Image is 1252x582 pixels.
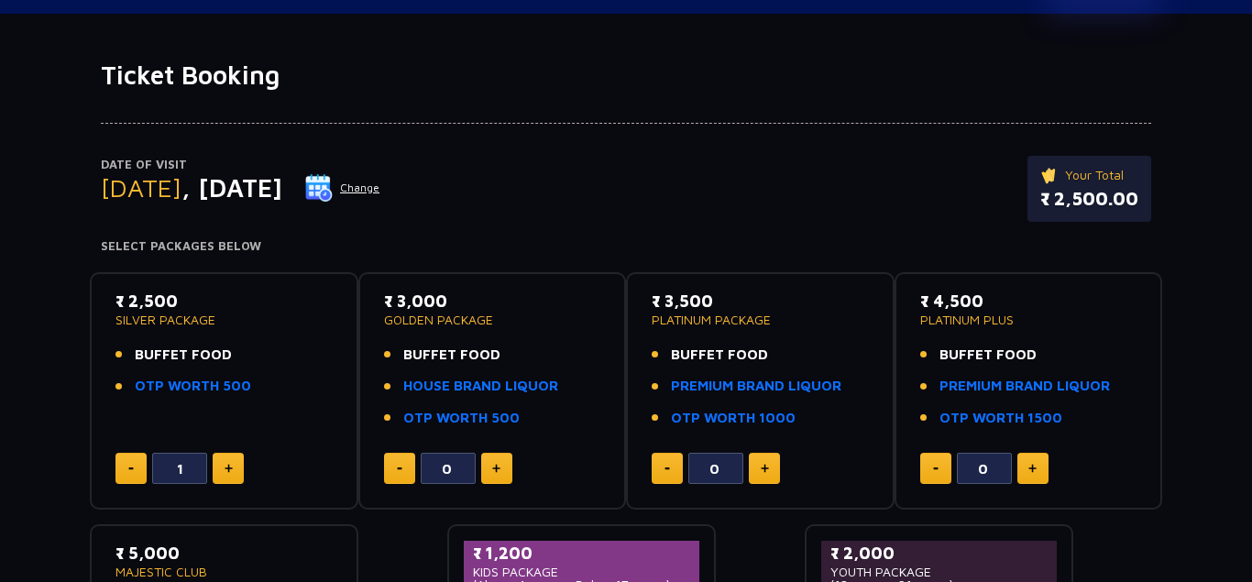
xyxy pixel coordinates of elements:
[830,566,1048,578] p: YOUTH PACKAGE
[1040,165,1138,185] p: Your Total
[101,172,181,203] span: [DATE]
[397,467,402,470] img: minus
[135,376,251,397] a: OTP WORTH 500
[671,345,768,366] span: BUFFET FOOD
[830,541,1048,566] p: ₹ 2,000
[1028,464,1037,473] img: plus
[920,313,1137,326] p: PLATINUM PLUS
[135,345,232,366] span: BUFFET FOOD
[225,464,233,473] img: plus
[115,566,333,578] p: MAJESTIC CLUB
[128,467,134,470] img: minus
[304,173,380,203] button: Change
[664,467,670,470] img: minus
[403,408,520,429] a: OTP WORTH 500
[181,172,282,203] span: , [DATE]
[652,289,869,313] p: ₹ 3,500
[939,408,1062,429] a: OTP WORTH 1500
[761,464,769,473] img: plus
[101,239,1151,254] h4: Select Packages Below
[403,345,500,366] span: BUFFET FOOD
[384,313,601,326] p: GOLDEN PACKAGE
[115,289,333,313] p: ₹ 2,500
[115,541,333,566] p: ₹ 5,000
[473,566,690,578] p: KIDS PACKAGE
[492,464,500,473] img: plus
[671,408,796,429] a: OTP WORTH 1000
[101,156,380,174] p: Date of Visit
[920,289,1137,313] p: ₹ 4,500
[1040,185,1138,213] p: ₹ 2,500.00
[473,541,690,566] p: ₹ 1,200
[403,376,558,397] a: HOUSE BRAND LIQUOR
[384,289,601,313] p: ₹ 3,000
[1040,165,1060,185] img: ticket
[671,376,841,397] a: PREMIUM BRAND LIQUOR
[939,345,1037,366] span: BUFFET FOOD
[939,376,1110,397] a: PREMIUM BRAND LIQUOR
[933,467,939,470] img: minus
[101,60,1151,91] h1: Ticket Booking
[652,313,869,326] p: PLATINUM PACKAGE
[115,313,333,326] p: SILVER PACKAGE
